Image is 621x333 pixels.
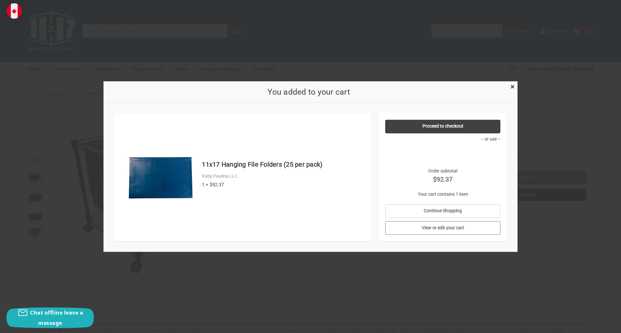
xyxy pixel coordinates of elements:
img: duty and tax information for Canada [6,3,22,19]
a: Proceed to checkout [385,120,501,133]
h2: You added to your cart [114,86,504,98]
h4: 11x17 Hanging File Folders (25 per pack) [202,160,365,169]
iframe: PayPal-paypal [385,144,501,157]
div: Ruby Paulina LLC. [202,173,365,180]
img: 11x17 Hanging File Folders [124,140,199,214]
div: Order subtotal [385,167,501,184]
p: -- or use -- [385,135,501,142]
button: Chat offline leave a message [6,307,94,328]
span: × [510,82,515,91]
a: Close [509,83,516,89]
strong: $92.37 [385,174,501,184]
a: Continue Shopping [385,204,501,218]
div: 1 × $92.37 [202,181,365,188]
p: Your cart contains 1 item [385,191,501,197]
a: View or edit your cart [385,221,501,235]
span: Chat offline leave a message [30,309,83,327]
